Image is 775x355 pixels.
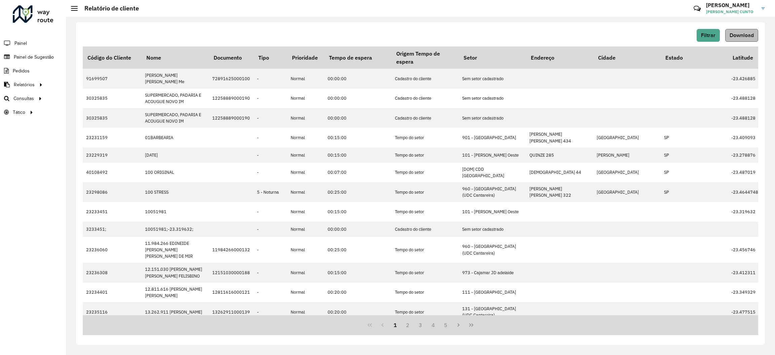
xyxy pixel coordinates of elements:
td: 131 - [GEOGRAPHIC_DATA] (UDC Cantareira) [459,302,526,322]
td: Normal [287,283,324,302]
td: 5 - Noturna [254,182,287,202]
h2: Relatório de cliente [78,5,139,12]
td: Normal [287,302,324,322]
td: [GEOGRAPHIC_DATA] [593,128,661,147]
td: 13.262.911 [PERSON_NAME] [142,302,209,322]
td: Normal [287,148,324,163]
td: Normal [287,263,324,282]
td: QUINZE 285 [526,148,593,163]
button: 5 [440,319,452,331]
td: - [254,148,287,163]
td: Cadastro do cliente [392,69,459,88]
td: - [254,69,287,88]
button: 2 [401,319,414,331]
td: 23236308 [83,263,142,282]
th: Endereço [526,46,593,69]
th: Tipo [254,46,287,69]
button: Last Page [465,319,478,331]
td: - [254,163,287,182]
button: Next Page [452,319,465,331]
td: Normal [287,182,324,202]
td: [DEMOGRAPHIC_DATA] 44 [526,163,593,182]
td: Tempo do setor [392,128,459,147]
td: - [254,237,287,263]
td: Tempo do setor [392,283,459,302]
td: SUPERMERCADO, PADARIA E ACOUGUE NOVO IM [142,89,209,108]
td: Tempo do setor [392,263,459,282]
td: 91699507 [83,69,142,88]
span: Consultas [13,95,34,102]
td: 23234401 [83,283,142,302]
td: 00:15:00 [324,263,392,282]
h3: [PERSON_NAME] [706,2,756,8]
td: Normal [287,237,324,263]
td: 13262911000139 [209,302,254,322]
span: Pedidos [13,67,30,74]
td: 72891625000100 [209,69,254,88]
button: 1 [389,319,402,331]
td: Sem setor cadastrado [459,222,526,237]
th: Prioridade [287,46,324,69]
td: - [254,108,287,128]
td: - [254,302,287,322]
td: - [254,222,287,237]
td: 100 STRESS [142,182,209,202]
td: - [254,89,287,108]
td: 3233451; [83,222,142,237]
td: 00:15:00 [324,202,392,222]
td: SP [661,128,728,147]
span: Download [730,32,754,38]
td: 12.811.616 [PERSON_NAME] [PERSON_NAME] [142,283,209,302]
th: Código do Cliente [83,46,142,69]
td: 00:00:00 [324,69,392,88]
td: 11.984.266 EDINEIDE [PERSON_NAME] [PERSON_NAME] DE MIR [142,237,209,263]
span: [PERSON_NAME] CUNTO [706,9,756,15]
td: 960 - [GEOGRAPHIC_DATA] (UDC Cantareira) [459,237,526,263]
td: Tempo do setor [392,237,459,263]
td: [GEOGRAPHIC_DATA] [593,163,661,182]
td: [DOM] CDD [GEOGRAPHIC_DATA] [459,163,526,182]
button: Filtrar [697,29,720,42]
th: Documento [209,46,254,69]
td: Normal [287,69,324,88]
td: SP [661,163,728,182]
td: Cadastro do cliente [392,108,459,128]
td: Normal [287,128,324,147]
td: Cadastro do cliente [392,89,459,108]
td: Normal [287,108,324,128]
td: 10051981 [142,202,209,222]
th: Nome [142,46,209,69]
span: Painel de Sugestão [14,54,54,61]
th: Cidade [593,46,661,69]
td: 10051981;-23.319632; [142,222,209,237]
button: Download [725,29,758,42]
td: Tempo do setor [392,148,459,163]
td: Tempo do setor [392,182,459,202]
button: 3 [414,319,427,331]
td: 40108492 [83,163,142,182]
td: Cadastro do cliente [392,222,459,237]
span: Tático [13,109,25,116]
td: 00:00:00 [324,108,392,128]
td: SP [661,182,728,202]
td: Sem setor cadastrado [459,108,526,128]
td: 01BARBEARIA [142,128,209,147]
td: 30325835 [83,89,142,108]
td: 30325835 [83,108,142,128]
td: Sem setor cadastrado [459,69,526,88]
td: [GEOGRAPHIC_DATA] [593,182,661,202]
th: Tempo de espera [324,46,392,69]
td: [PERSON_NAME] [593,148,661,163]
td: 23298086 [83,182,142,202]
td: 12258889000190 [209,89,254,108]
td: Tempo do setor [392,163,459,182]
td: 101 - [PERSON_NAME] Oeste [459,202,526,222]
td: Sem setor cadastrado [459,89,526,108]
td: Normal [287,163,324,182]
td: Normal [287,202,324,222]
td: 12811616000121 [209,283,254,302]
td: SUPERMERCADO, PADARIA E ACOUGUE NOVO IM [142,108,209,128]
td: 12.151.030 [PERSON_NAME] [PERSON_NAME] FELISBINO [142,263,209,282]
td: 23235116 [83,302,142,322]
td: Normal [287,89,324,108]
